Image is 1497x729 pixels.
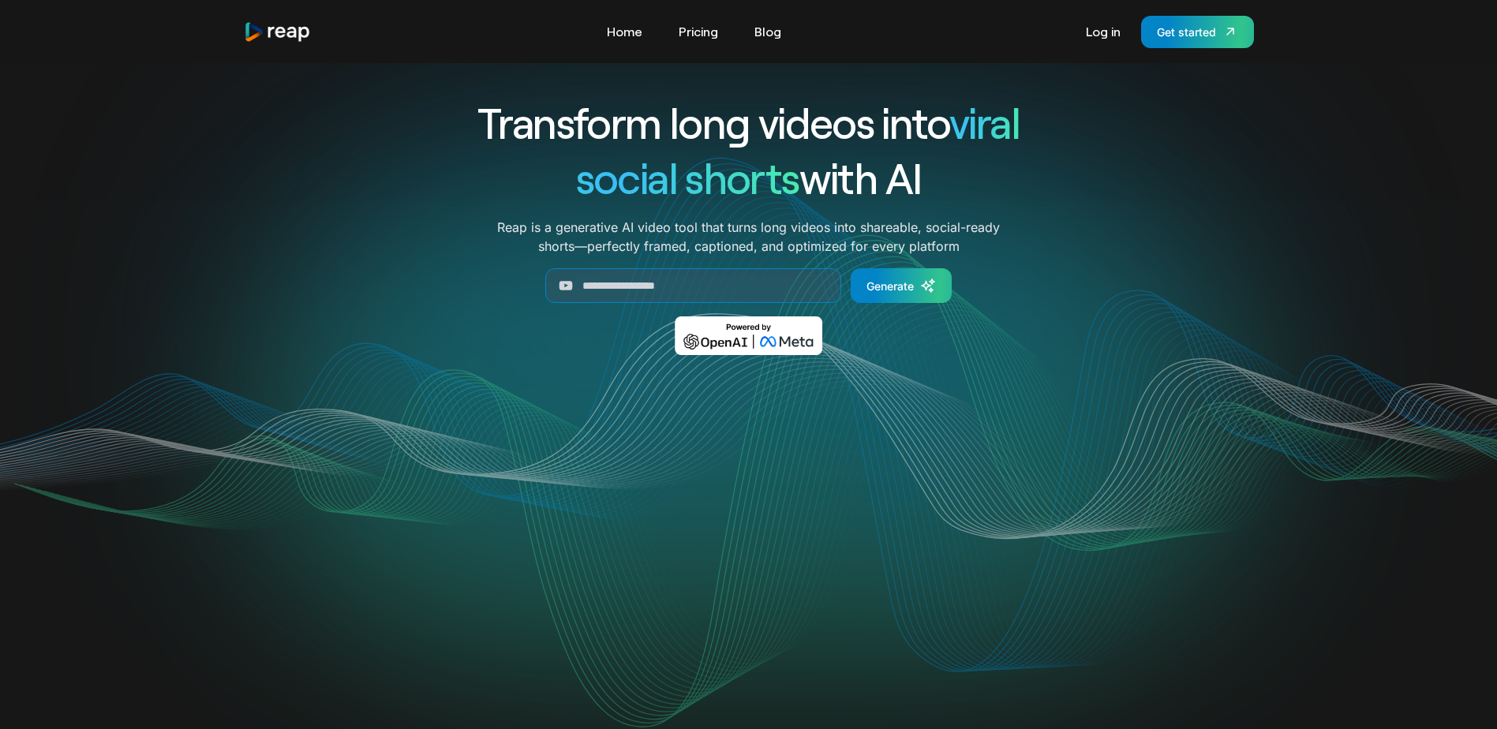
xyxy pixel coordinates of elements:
[671,19,726,44] a: Pricing
[421,150,1077,205] h1: with AI
[675,316,822,355] img: Powered by OpenAI & Meta
[576,151,799,203] span: social shorts
[421,268,1077,303] form: Generate Form
[851,268,952,303] a: Generate
[1078,19,1128,44] a: Log in
[747,19,789,44] a: Blog
[244,21,312,43] img: reap logo
[244,21,312,43] a: home
[431,378,1066,696] video: Your browser does not support the video tag.
[949,96,1020,148] span: viral
[866,278,914,294] div: Generate
[497,218,1000,256] p: Reap is a generative AI video tool that turns long videos into shareable, social-ready shorts—per...
[599,19,650,44] a: Home
[421,95,1077,150] h1: Transform long videos into
[1141,16,1254,48] a: Get started
[1157,24,1216,40] div: Get started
